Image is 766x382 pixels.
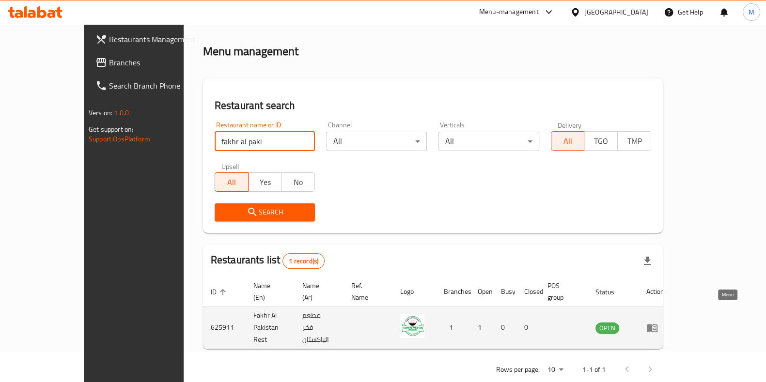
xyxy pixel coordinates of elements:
[252,175,278,189] span: Yes
[551,131,585,151] button: All
[617,131,651,151] button: TMP
[516,306,540,349] td: 0
[295,306,344,349] td: مطعم فخر الباكستان
[109,57,204,68] span: Branches
[516,277,540,306] th: Closed
[584,131,618,151] button: TGO
[351,280,381,303] span: Ref. Name
[636,249,659,273] div: Export file
[215,98,651,113] h2: Restaurant search
[622,134,647,148] span: TMP
[203,277,672,349] table: enhanced table
[219,175,245,189] span: All
[89,107,112,119] span: Version:
[493,306,516,349] td: 0
[88,28,212,51] a: Restaurants Management
[493,277,516,306] th: Busy
[222,206,307,218] span: Search
[285,175,311,189] span: No
[496,364,540,376] p: Rows per page:
[88,51,212,74] a: Branches
[282,253,325,269] div: Total records count
[215,132,315,151] input: Search for restaurant name or ID..
[588,134,614,148] span: TGO
[438,132,539,151] div: All
[203,44,298,59] h2: Menu management
[595,286,627,298] span: Status
[203,13,234,24] a: Home
[89,133,150,145] a: Support.OpsPlatform
[470,277,493,306] th: Open
[109,33,204,45] span: Restaurants Management
[584,7,648,17] div: [GEOGRAPHIC_DATA]
[248,172,282,192] button: Yes
[281,172,315,192] button: No
[558,122,582,128] label: Delivery
[89,123,133,136] span: Get support on:
[749,7,754,17] span: M
[547,280,576,303] span: POS group
[479,6,539,18] div: Menu-management
[582,364,606,376] p: 1-1 of 1
[221,163,239,169] label: Upsell
[114,107,129,119] span: 1.0.0
[215,203,315,221] button: Search
[639,277,672,306] th: Action
[253,280,283,303] span: Name (En)
[436,277,470,306] th: Branches
[400,314,424,338] img: Fakhr Al Pakistan Rest
[203,306,246,349] td: 625911
[245,13,310,24] span: Menu management
[327,132,427,151] div: All
[109,80,204,92] span: Search Branch Phone
[544,363,567,377] div: Rows per page:
[211,286,229,298] span: ID
[238,13,241,24] li: /
[302,280,332,303] span: Name (Ar)
[211,253,325,269] h2: Restaurants list
[555,134,581,148] span: All
[215,172,249,192] button: All
[470,306,493,349] td: 1
[246,306,295,349] td: Fakhr Al Pakistan Rest
[88,74,212,97] a: Search Branch Phone
[392,277,436,306] th: Logo
[283,257,324,266] span: 1 record(s)
[595,322,619,334] span: OPEN
[436,306,470,349] td: 1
